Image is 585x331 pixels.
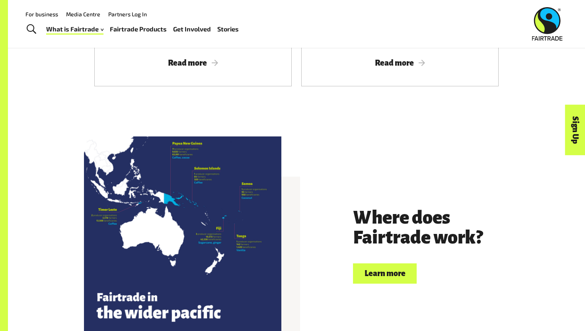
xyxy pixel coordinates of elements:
[46,23,103,35] a: What is Fairtrade
[353,208,509,247] h3: Where does Fairtrade work?
[25,11,58,18] a: For business
[104,58,282,67] span: Read more
[311,58,489,67] span: Read more
[21,19,41,39] a: Toggle Search
[66,11,100,18] a: Media Centre
[217,23,239,35] a: Stories
[110,23,167,35] a: Fairtrade Products
[173,23,211,35] a: Get Involved
[353,263,417,284] a: Learn more
[108,11,147,18] a: Partners Log In
[532,7,563,41] img: Fairtrade Australia New Zealand logo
